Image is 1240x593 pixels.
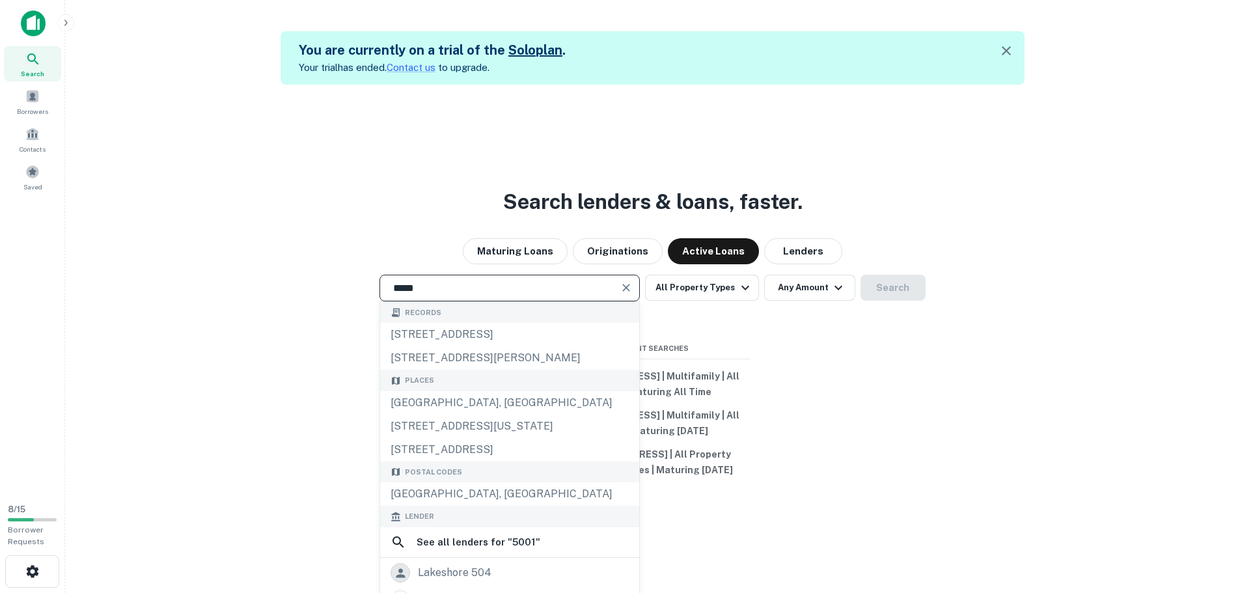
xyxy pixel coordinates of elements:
h3: Search lenders & loans, faster. [503,186,803,217]
span: Postal Codes [405,467,462,478]
span: Search [21,68,44,79]
div: lakeshore 504 [418,563,491,583]
span: Recent Searches [555,343,751,354]
div: [GEOGRAPHIC_DATA], [GEOGRAPHIC_DATA] [380,482,639,506]
span: 8 / 15 [8,504,25,514]
div: [STREET_ADDRESS][PERSON_NAME] [380,346,639,370]
a: Contacts [4,122,61,157]
img: capitalize-icon.png [21,10,46,36]
iframe: Chat Widget [1175,489,1240,551]
a: Contact us [387,62,435,73]
button: Originations [573,238,663,264]
button: Clear [617,279,635,297]
span: Borrower Requests [8,525,44,546]
span: Places [405,375,434,386]
span: Records [405,307,441,318]
a: Search [4,46,61,81]
div: [GEOGRAPHIC_DATA], [GEOGRAPHIC_DATA] [380,391,639,415]
h6: See all lenders for " 5001 " [417,534,540,550]
button: [STREET_ADDRESS] | All Property Types | All Types | Maturing [DATE] [555,443,751,482]
div: [STREET_ADDRESS][US_STATE] [380,415,639,438]
a: lakeshore 504 [380,559,639,586]
button: Maturing Loans [463,238,568,264]
button: All Property Types [645,275,758,301]
span: Saved [23,182,42,192]
button: [STREET_ADDRESS] | Multifamily | All Types | Maturing All Time [555,365,751,404]
p: Your trial has ended. to upgrade. [299,60,566,76]
button: Active Loans [668,238,759,264]
button: [STREET_ADDRESS] | Multifamily | All Types | Maturing [DATE] [555,404,751,443]
div: [STREET_ADDRESS] [380,438,639,462]
span: Lender [405,511,434,522]
button: Lenders [764,238,842,264]
a: Soloplan [508,42,562,58]
h5: You are currently on a trial of the . [299,40,566,60]
button: Any Amount [764,275,855,301]
div: [STREET_ADDRESS] [380,323,639,346]
a: Saved [4,159,61,195]
span: Contacts [20,144,46,154]
a: Borrowers [4,84,61,119]
span: Borrowers [17,106,48,117]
